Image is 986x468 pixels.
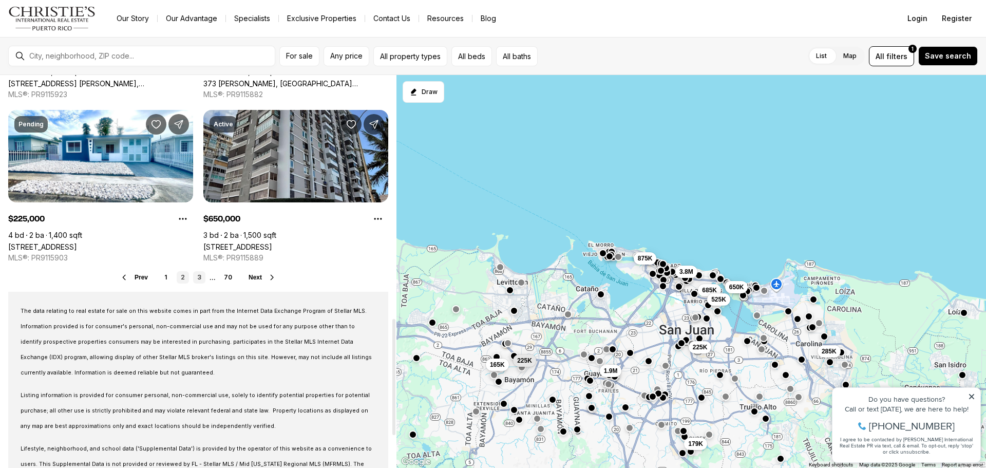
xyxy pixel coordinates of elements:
span: For sale [286,52,313,60]
button: For sale [279,46,319,66]
span: The data relating to real estate for sale on this website comes in part from the Internet Data Ex... [21,308,372,376]
a: Our Story [108,11,157,26]
p: Pending [18,120,44,128]
button: Login [901,8,934,29]
button: 225K [689,341,712,353]
button: Any price [324,46,369,66]
button: All property types [373,46,447,66]
span: filters [886,51,907,62]
a: 373 LUTZ, SAN JUAN PR, 00901 [203,79,388,88]
button: 225K [513,354,536,367]
a: Specialists [226,11,278,26]
img: logo [8,6,96,31]
span: Any price [330,52,363,60]
button: Start drawing [403,81,444,103]
span: [PHONE_NUMBER] [42,48,128,59]
button: 525K [707,293,730,306]
button: All baths [496,46,538,66]
span: 1.9M [604,367,618,375]
button: Property options [368,209,388,229]
button: Save Property: 7 A 33 CALLE BOLIVIA [146,114,166,135]
a: Blog [472,11,504,26]
button: Prev [120,273,148,282]
button: All beds [451,46,492,66]
button: Share Property [364,114,384,135]
span: 875K [638,254,653,263]
span: 650K [729,283,744,291]
button: 285K [818,345,841,358]
a: 1 [160,271,173,284]
a: Our Advantage [158,11,225,26]
label: List [808,47,835,65]
button: Next [249,273,276,282]
span: Prev [135,274,148,281]
a: Exclusive Properties [279,11,365,26]
button: Save Property: 4123 ISLA VERDE AVENUE #203 [341,114,362,135]
button: 650K [725,281,748,293]
a: 70 [220,271,236,284]
span: 685K [702,286,717,294]
span: 225K [517,357,532,365]
div: Call or text [DATE], we are here to help! [11,33,148,40]
button: Allfilters1 [869,46,914,66]
span: 179K [688,440,703,448]
a: 4123 ISLA VERDE AVENUE #203, CAROLINA PR, 00979 [203,242,272,251]
a: 200 Av. Jesús T. Piñero, 200 AV. JESÚS T. PIÑERO, #21-M, SAN JUAN PR, 00918 [8,79,193,88]
button: 875K [634,252,657,265]
div: Do you have questions? [11,23,148,30]
button: 1.9M [600,365,622,377]
span: 225K [693,343,708,351]
span: Save search [925,52,971,60]
span: I agree to be contacted by [PERSON_NAME] International Real Estate PR via text, call & email. To ... [13,63,146,83]
span: 165K [490,361,505,369]
button: 165K [486,359,509,371]
button: Contact Us [365,11,419,26]
button: Register [936,8,978,29]
li: ... [210,274,216,282]
nav: Pagination [160,271,236,284]
span: 525K [711,295,726,304]
span: Login [907,14,927,23]
span: 285K [822,347,837,355]
span: Next [249,274,262,281]
button: Save search [918,46,978,66]
a: 3 [193,271,205,284]
button: 3.8M [675,266,697,278]
a: 2 [177,271,189,284]
button: 179K [684,438,707,450]
p: Active [214,120,233,128]
span: All [876,51,884,62]
span: 3.8M [679,268,693,276]
button: Share Property [168,114,189,135]
span: Listing information is provided for consumer personal, non-commercial use, solely to identify pot... [21,392,370,429]
span: 1 [912,45,914,53]
a: 7 A 33 CALLE BOLIVIA, BAYAMON PR, 00959 [8,242,77,251]
label: Map [835,47,865,65]
button: 685K [698,284,721,296]
a: Resources [419,11,472,26]
span: Register [942,14,972,23]
button: Property options [173,209,193,229]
